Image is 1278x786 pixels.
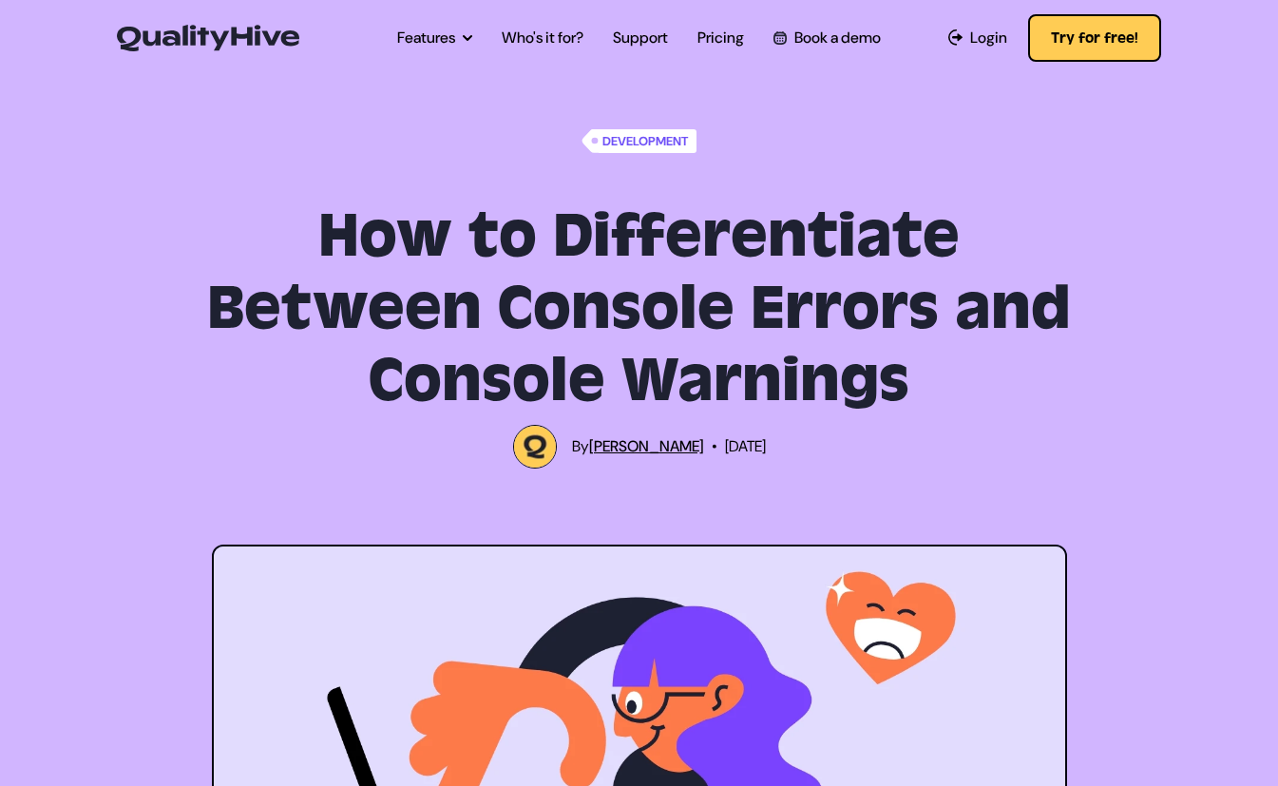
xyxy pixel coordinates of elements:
[582,129,696,153] a: Development
[773,27,880,49] a: Book a demo
[725,435,766,458] span: [DATE]
[572,435,704,458] span: By
[599,129,696,153] span: Development
[970,27,1007,49] span: Login
[697,27,744,49] a: Pricing
[502,27,583,49] a: Who's it for?
[397,27,472,49] a: Features
[948,27,1008,49] a: Login
[773,31,786,44] img: Book a QualityHive Demo
[199,201,1080,417] h1: How to Differentiate Between Console Errors and Console Warnings
[613,27,668,49] a: Support
[712,435,717,458] span: •
[1028,14,1161,62] button: Try for free!
[117,25,299,51] img: QualityHive - Bug Tracking Tool
[513,425,557,469] img: QualityHive Logo
[589,436,704,456] a: [PERSON_NAME]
